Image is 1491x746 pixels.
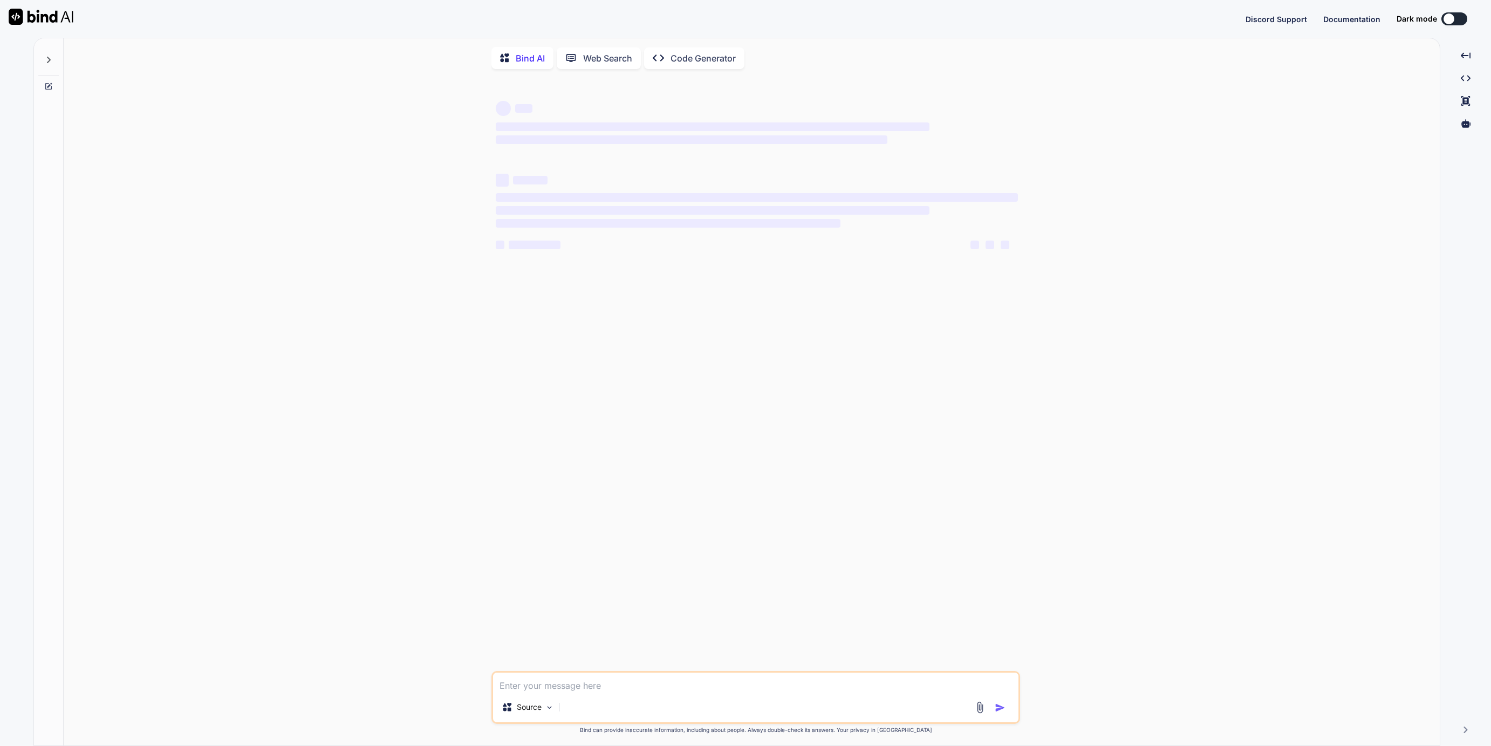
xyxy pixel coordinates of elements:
span: ‌ [496,135,887,144]
img: attachment [974,701,986,714]
span: ‌ [515,104,532,113]
span: ‌ [496,101,511,116]
span: ‌ [1001,241,1009,249]
span: ‌ [496,241,504,249]
span: Dark mode [1397,13,1437,24]
p: Source [517,702,542,713]
span: ‌ [513,176,548,184]
span: ‌ [986,241,994,249]
span: Discord Support [1246,15,1307,24]
p: Bind can provide inaccurate information, including about people. Always double-check its answers.... [491,726,1020,734]
span: ‌ [496,122,929,131]
span: ‌ [509,241,560,249]
img: Pick Models [545,703,554,712]
span: Documentation [1323,15,1380,24]
p: Bind AI [516,52,545,65]
button: Documentation [1323,13,1380,25]
button: Discord Support [1246,13,1307,25]
span: ‌ [970,241,979,249]
span: ‌ [496,174,509,187]
img: Bind AI [9,9,73,25]
span: ‌ [496,206,929,215]
p: Web Search [583,52,632,65]
span: ‌ [496,193,1018,202]
span: ‌ [496,219,840,228]
p: Code Generator [671,52,736,65]
img: icon [995,702,1006,713]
